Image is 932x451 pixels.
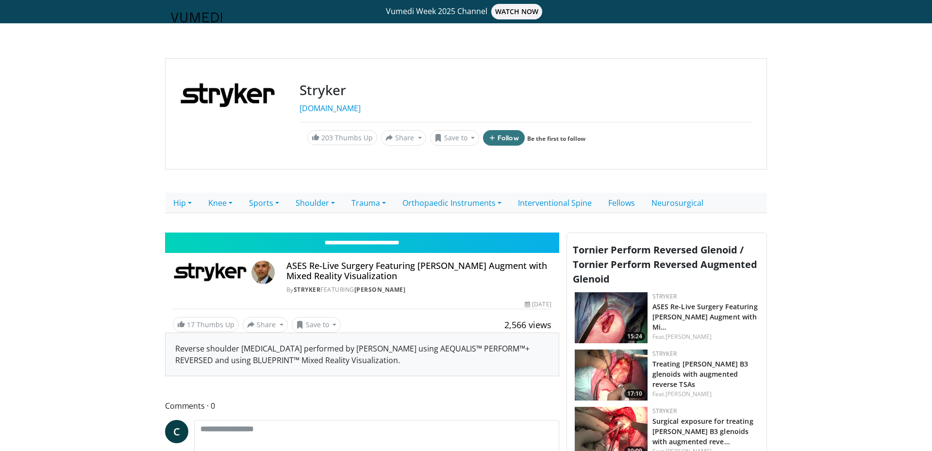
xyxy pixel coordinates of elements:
span: 2,566 views [504,319,551,331]
button: Follow [483,130,525,146]
button: Share [381,130,426,146]
a: 17 Thumbs Up [173,317,239,332]
span: 17 [187,320,195,329]
a: Surgical exposure for treating [PERSON_NAME] B3 glenoids with augmented reve… [652,417,753,446]
a: 15:24 [575,292,648,343]
img: 84191c99-b3ff-45a6-aa00-3bf73c9732cb.150x105_q85_crop-smart_upscale.jpg [575,292,648,343]
a: Stryker [652,407,677,415]
img: 0c81aed6-74e2-4bf5-8e8b-a0435647dcf2.150x105_q85_crop-smart_upscale.jpg [575,350,648,401]
a: Fellows [600,193,643,213]
a: Shoulder [287,193,343,213]
a: Sports [241,193,287,213]
a: Stryker [652,350,677,358]
h3: Stryker [300,82,753,99]
a: 17:10 [575,350,648,401]
a: Stryker [294,285,321,294]
button: Save to [430,130,480,146]
div: [DATE] [525,300,551,309]
span: Tornier Perform Reversed Glenoid / Tornier Perform Reversed Augmented Glenoid [573,243,757,285]
img: Avatar [251,261,275,284]
div: Reverse shoulder [MEDICAL_DATA] performed by [PERSON_NAME] using AEQUALIS™ PERFORM™+ REVERSED and... [166,333,559,376]
div: Feat. [652,333,759,341]
h3: ASES Re-Live Surgery Featuring Dr. George Athwal_RSA Augment with Mixed Reality Visualization [652,301,759,332]
a: [PERSON_NAME] [666,333,712,341]
div: Feat. [652,390,759,399]
a: Knee [200,193,241,213]
img: Stryker [173,261,248,284]
a: Neurosurgical [643,193,712,213]
a: [DOMAIN_NAME] [300,103,361,114]
a: Stryker [652,292,677,301]
h4: ASES Re-Live Surgery Featuring [PERSON_NAME] Augment with Mixed Reality Visualization [286,261,551,282]
h3: Surgical exposure for treating Walch B3 glenoids with augmented reverse TSAs [652,416,759,446]
span: 203 [321,133,333,142]
span: Comments 0 [165,400,559,412]
a: 203 Thumbs Up [307,130,377,145]
span: 17:10 [624,389,645,398]
div: By FEATURING [286,285,551,294]
button: Save to [292,317,341,333]
a: Interventional Spine [510,193,600,213]
a: ASES Re-Live Surgery Featuring [PERSON_NAME] Augment with Mi… [652,302,758,332]
a: C [165,420,188,443]
a: Hip [165,193,200,213]
a: Treating [PERSON_NAME] B3 glenoids with augmented reverse TSAs [652,359,749,389]
a: Be the first to follow [527,134,585,143]
a: Orthopaedic Instruments [394,193,510,213]
span: 15:24 [624,332,645,341]
a: Trauma [343,193,394,213]
img: VuMedi Logo [171,13,222,22]
button: Share [243,317,288,333]
a: [PERSON_NAME] [666,390,712,398]
a: [PERSON_NAME] [354,285,406,294]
